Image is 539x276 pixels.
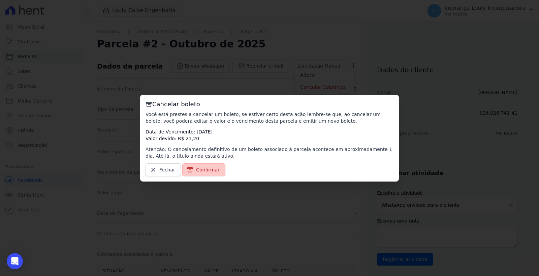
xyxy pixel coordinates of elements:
[146,100,393,108] h3: Cancelar boleto
[146,111,393,124] p: Você está prestes a cancelar um boleto, se estiver certo desta ação lembre-se que, ao cancelar um...
[159,166,175,173] span: Fechar
[196,166,220,173] span: Confirmar
[146,128,393,142] p: Data de Vencimento: [DATE] Valor devido: R$ 21,20
[146,146,393,159] p: Atenção: O cancelamento definitivo de um boleto associado à parcela acontece em aproximadamente 1...
[182,163,225,176] a: Confirmar
[7,253,23,269] div: Open Intercom Messenger
[146,163,181,176] a: Fechar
